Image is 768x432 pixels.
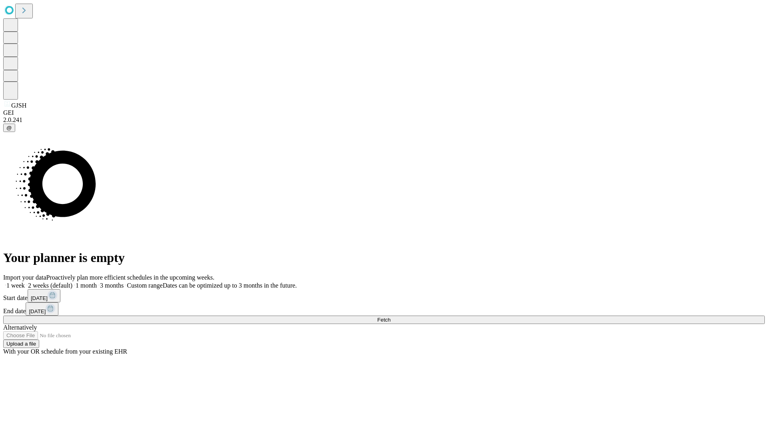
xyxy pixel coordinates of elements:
span: Alternatively [3,324,37,331]
span: Import your data [3,274,46,281]
h1: Your planner is empty [3,250,765,265]
span: Fetch [377,317,390,323]
button: @ [3,124,15,132]
button: Upload a file [3,340,39,348]
span: 1 month [76,282,97,289]
span: With your OR schedule from your existing EHR [3,348,127,355]
span: 2 weeks (default) [28,282,72,289]
div: GEI [3,109,765,116]
button: [DATE] [26,302,58,316]
span: [DATE] [29,308,46,314]
span: @ [6,125,12,131]
span: Dates can be optimized up to 3 months in the future. [163,282,297,289]
span: Proactively plan more efficient schedules in the upcoming weeks. [46,274,214,281]
span: 1 week [6,282,25,289]
span: 3 months [100,282,124,289]
button: [DATE] [28,289,60,302]
div: End date [3,302,765,316]
div: 2.0.241 [3,116,765,124]
span: [DATE] [31,295,48,301]
span: GJSH [11,102,26,109]
span: Custom range [127,282,162,289]
div: Start date [3,289,765,302]
button: Fetch [3,316,765,324]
